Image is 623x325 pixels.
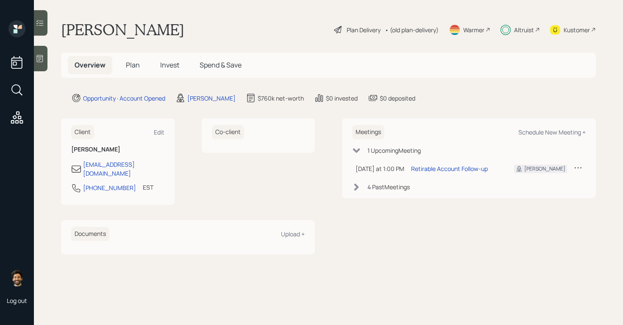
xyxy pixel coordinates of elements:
h6: Meetings [352,125,384,139]
div: [PERSON_NAME] [524,165,565,173]
span: Spend & Save [200,60,242,70]
div: $0 invested [326,94,358,103]
div: Log out [7,297,27,305]
h6: [PERSON_NAME] [71,146,164,153]
div: Upload + [281,230,305,238]
h6: Client [71,125,94,139]
div: [PHONE_NUMBER] [83,183,136,192]
div: Schedule New Meeting + [518,128,586,136]
div: Opportunity · Account Opened [83,94,165,103]
h6: Co-client [212,125,244,139]
div: • (old plan-delivery) [385,25,439,34]
div: $760k net-worth [258,94,304,103]
h6: Documents [71,227,109,241]
img: eric-schwartz-headshot.png [8,269,25,286]
div: EST [143,183,153,192]
div: Altruist [514,25,534,34]
div: 1 Upcoming Meeting [367,146,421,155]
div: Kustomer [564,25,590,34]
div: Edit [154,128,164,136]
div: [PERSON_NAME] [187,94,236,103]
span: Overview [75,60,106,70]
div: 4 Past Meeting s [367,182,410,191]
div: [EMAIL_ADDRESS][DOMAIN_NAME] [83,160,164,178]
div: Warmer [463,25,484,34]
span: Invest [160,60,179,70]
div: Plan Delivery [347,25,381,34]
h1: [PERSON_NAME] [61,20,184,39]
div: [DATE] at 1:00 PM [356,164,404,173]
span: Plan [126,60,140,70]
div: $0 deposited [380,94,415,103]
div: Retirable Account Follow-up [411,164,488,173]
